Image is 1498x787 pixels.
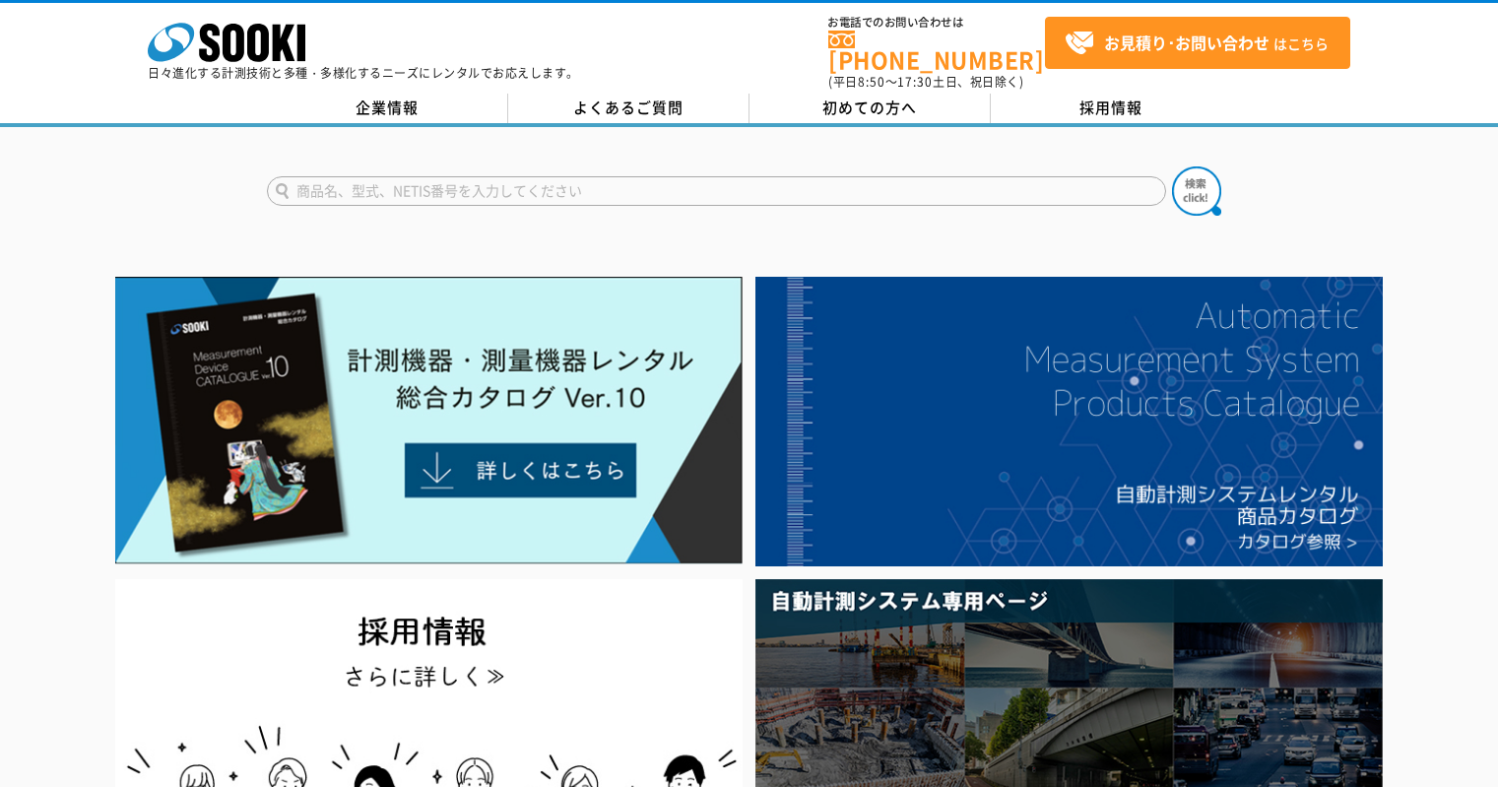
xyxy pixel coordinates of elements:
p: 日々進化する計測技術と多種・多様化するニーズにレンタルでお応えします。 [148,67,579,79]
strong: お見積り･お問い合わせ [1104,31,1270,54]
img: Catalog Ver10 [115,277,743,564]
span: お電話でのお問い合わせは [828,17,1045,29]
span: 8:50 [858,73,885,91]
a: 企業情報 [267,94,508,123]
a: 採用情報 [991,94,1232,123]
span: 初めての方へ [822,97,917,118]
span: はこちら [1065,29,1329,58]
span: (平日 ～ 土日、祝日除く) [828,73,1023,91]
a: [PHONE_NUMBER] [828,31,1045,71]
img: btn_search.png [1172,166,1221,216]
a: お見積り･お問い合わせはこちら [1045,17,1350,69]
span: 17:30 [897,73,933,91]
input: 商品名、型式、NETIS番号を入力してください [267,176,1166,206]
a: よくあるご質問 [508,94,749,123]
img: 自動計測システムカタログ [755,277,1383,566]
a: 初めての方へ [749,94,991,123]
